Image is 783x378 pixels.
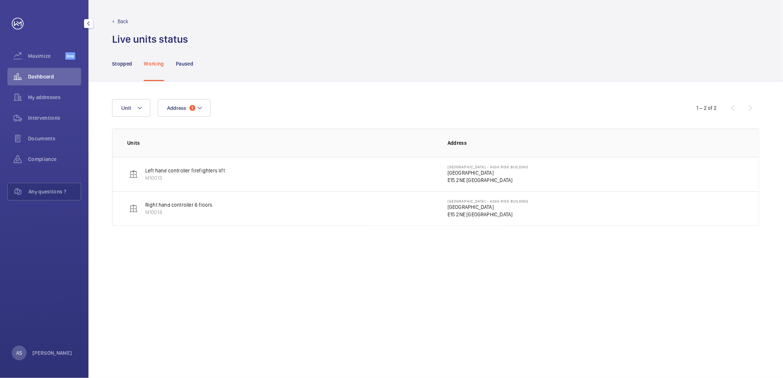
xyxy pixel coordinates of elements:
span: Maximize [28,52,65,60]
p: [GEOGRAPHIC_DATA] - High Risk Building [448,199,528,203]
p: Back [118,18,129,25]
p: Stopped [112,60,132,67]
span: Beta [65,52,75,60]
p: Units [127,139,436,147]
p: Right hand controller 6 floors [145,201,212,209]
span: Address [167,105,187,111]
span: Unit [121,105,131,111]
p: [GEOGRAPHIC_DATA] [448,169,528,176]
p: M10013 [145,174,225,182]
span: Interventions [28,114,81,122]
p: Address [448,139,744,147]
img: elevator.svg [129,170,138,179]
p: Working [144,60,164,67]
p: [GEOGRAPHIC_DATA] [448,203,528,211]
button: Unit [112,99,150,117]
p: Paused [176,60,193,67]
p: M10014 [145,209,212,216]
p: AS [16,349,22,357]
span: Dashboard [28,73,81,80]
p: E15 2NE [GEOGRAPHIC_DATA] [448,176,528,184]
div: 1 – 2 of 2 [696,104,717,112]
span: 1 [189,105,195,111]
p: Left hand controller firefighters lift [145,167,225,174]
h1: Live units status [112,32,188,46]
span: My addresses [28,94,81,101]
span: Documents [28,135,81,142]
p: [PERSON_NAME] [32,349,72,357]
button: Address1 [158,99,210,117]
span: Any questions ? [28,188,81,195]
p: E15 2NE [GEOGRAPHIC_DATA] [448,211,528,218]
span: Compliance [28,155,81,163]
img: elevator.svg [129,204,138,213]
p: [GEOGRAPHIC_DATA] - High Risk Building [448,165,528,169]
